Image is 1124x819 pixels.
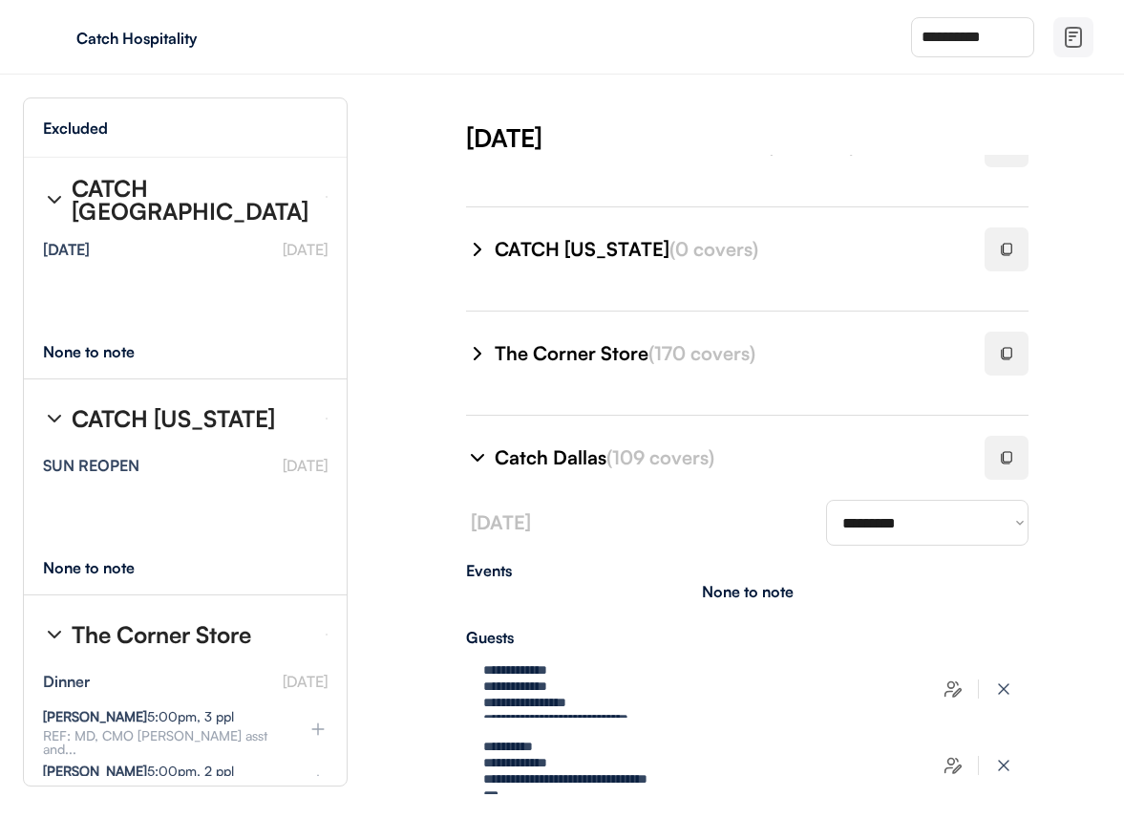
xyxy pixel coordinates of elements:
img: chevron-right%20%281%29.svg [43,188,66,211]
img: x-close%20%283%29.svg [994,679,1013,699]
font: (170 covers) [648,341,755,365]
font: [DATE] [283,672,328,691]
div: Dinner [43,674,90,689]
img: chevron-right%20%281%29.svg [466,446,489,469]
div: 5:00pm, 3 ppl [43,710,234,723]
img: file-02.svg [1062,26,1085,49]
strong: [PERSON_NAME] [43,708,147,724]
div: [DATE] [43,242,90,257]
img: plus%20%281%29.svg [308,771,328,790]
div: Guests [466,630,1029,645]
div: None to note [43,344,170,359]
font: (0 covers) [669,237,758,261]
font: [DATE] [283,456,328,475]
div: Events [466,563,1029,578]
font: [DATE] [471,510,531,534]
img: chevron-right%20%281%29.svg [43,407,66,430]
img: plus%20%281%29.svg [308,720,328,739]
div: The Corner Store [72,623,251,646]
img: chevron-right%20%281%29.svg [43,623,66,646]
div: Excluded [43,120,108,136]
div: CATCH [US_STATE] [495,236,962,263]
div: 5:00pm, 2 ppl [43,765,234,778]
img: chevron-right%20%281%29.svg [466,238,489,261]
strong: [PERSON_NAME] [43,763,147,779]
div: None to note [43,560,170,575]
div: CATCH [GEOGRAPHIC_DATA] [72,177,310,223]
div: None to note [702,584,794,599]
img: users-edit.svg [944,756,963,775]
img: x-close%20%283%29.svg [994,756,1013,775]
font: (109 covers) [606,445,714,469]
img: yH5BAEAAAAALAAAAAABAAEAAAIBRAA7 [38,22,69,53]
font: [DATE] [283,240,328,259]
img: chevron-right%20%281%29.svg [466,342,489,365]
div: CATCH [US_STATE] [72,407,275,430]
div: The Corner Store [495,340,962,367]
img: users-edit.svg [944,679,963,699]
div: SUN REOPEN [43,458,139,473]
div: Catch Hospitality [76,31,317,46]
div: REF: MD, CMO [PERSON_NAME] asst and... [43,729,278,756]
div: Catch Dallas [495,444,962,471]
div: [DATE] [466,120,1124,155]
